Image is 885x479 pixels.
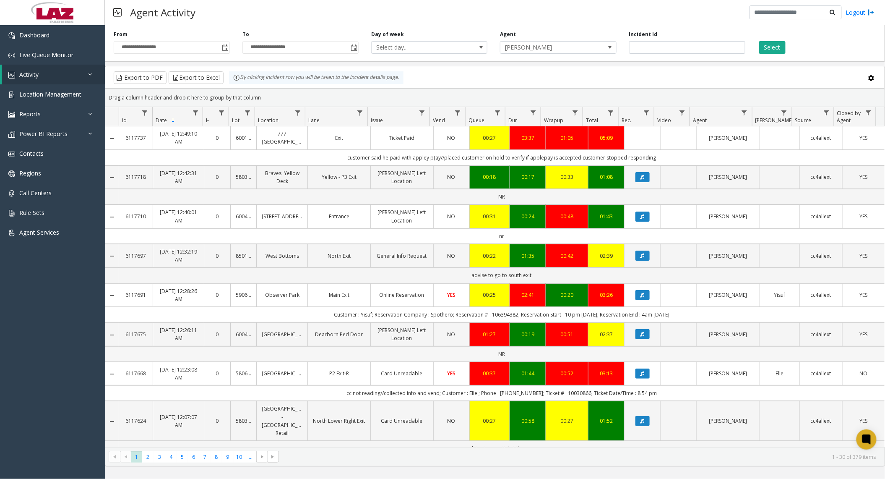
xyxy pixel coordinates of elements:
a: [PERSON_NAME] [702,173,754,181]
a: NO [439,417,464,425]
a: 01:52 [593,417,619,425]
span: YES [447,370,456,377]
a: 01:08 [593,173,619,181]
a: YES [848,212,880,220]
a: YES [848,330,880,338]
img: 'icon' [8,111,15,118]
a: [GEOGRAPHIC_DATA] [262,330,302,338]
a: Main Exit [313,291,365,299]
a: 00:27 [551,417,583,425]
span: [PERSON_NAME] [500,42,593,53]
a: Issue Filter Menu [416,107,428,118]
span: YES [859,213,867,220]
span: Sortable [170,117,177,124]
span: Contacts [19,149,44,157]
a: Dearborn Ped Door [313,330,365,338]
a: Activity [2,65,105,84]
a: cc4allext [805,369,837,377]
a: cc4allext [805,330,837,338]
a: 02:37 [593,330,619,338]
a: [PERSON_NAME] [702,212,754,220]
span: Page 5 [177,451,188,463]
a: 580348 [236,173,252,181]
a: 00:37 [475,369,505,377]
button: Export to PDF [114,71,167,84]
a: Braves: Yellow Deck [262,169,302,185]
a: 01:05 [551,134,583,142]
span: Go to the last page [270,453,277,460]
a: 600405 [236,330,252,338]
a: Source Filter Menu [821,107,832,118]
span: Toggle popup [349,42,358,53]
a: YES [439,291,464,299]
div: 05:09 [593,134,619,142]
a: 03:37 [515,134,541,142]
span: Wrapup [544,117,563,124]
a: Collapse Details [105,292,119,299]
a: 00:58 [515,417,541,425]
span: YES [859,134,867,141]
span: Agent [693,117,707,124]
img: 'icon' [8,72,15,79]
a: 00:48 [551,212,583,220]
div: 00:25 [475,291,505,299]
a: 00:27 [475,417,505,425]
a: NO [848,369,880,377]
a: 00:17 [515,173,541,181]
a: 01:43 [593,212,619,220]
button: Export to Excel [169,71,224,84]
a: Elle [765,369,794,377]
a: [PERSON_NAME] [702,330,754,338]
a: P2 Exit-R [313,369,365,377]
img: 'icon' [8,92,15,98]
a: 01:44 [515,369,541,377]
a: YES [439,369,464,377]
span: Page 2 [142,451,154,463]
a: Entrance [313,212,365,220]
img: 'icon' [8,190,15,197]
div: 00:33 [551,173,583,181]
a: 01:35 [515,252,541,260]
a: [PERSON_NAME] [702,291,754,299]
a: [PERSON_NAME] [702,369,754,377]
a: 6117697 [124,252,148,260]
span: [PERSON_NAME] [755,117,794,124]
a: 0 [209,173,225,181]
a: Collapse Details [105,332,119,338]
span: Page 9 [222,451,233,463]
a: Date Filter Menu [190,107,201,118]
a: Rec. Filter Menu [641,107,652,118]
a: YES [848,252,880,260]
span: Live Queue Monitor [19,51,73,59]
a: [DATE] 12:32:19 AM [158,248,199,264]
a: cc4allext [805,417,837,425]
a: [DATE] 12:40:01 AM [158,208,199,224]
a: 00:52 [551,369,583,377]
span: Page 11 [245,451,256,463]
span: Queue [469,117,484,124]
span: Issue [371,117,383,124]
a: [DATE] 12:28:26 AM [158,287,199,303]
a: 0 [209,212,225,220]
img: infoIcon.svg [233,74,240,81]
a: 00:19 [515,330,541,338]
a: YES [848,417,880,425]
div: By clicking Incident row you will be taken to the incident details page. [229,71,403,84]
label: Incident Id [629,31,658,38]
a: H Filter Menu [216,107,227,118]
img: 'icon' [8,131,15,138]
td: nr [119,228,885,244]
a: NO [439,212,464,220]
a: [GEOGRAPHIC_DATA] [262,369,302,377]
span: Source [795,117,812,124]
a: 00:42 [551,252,583,260]
a: West Bottoms [262,252,302,260]
a: Online Reservation [376,291,428,299]
a: 6117624 [124,417,148,425]
label: Day of week [371,31,404,38]
a: Collapse Details [105,253,119,259]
